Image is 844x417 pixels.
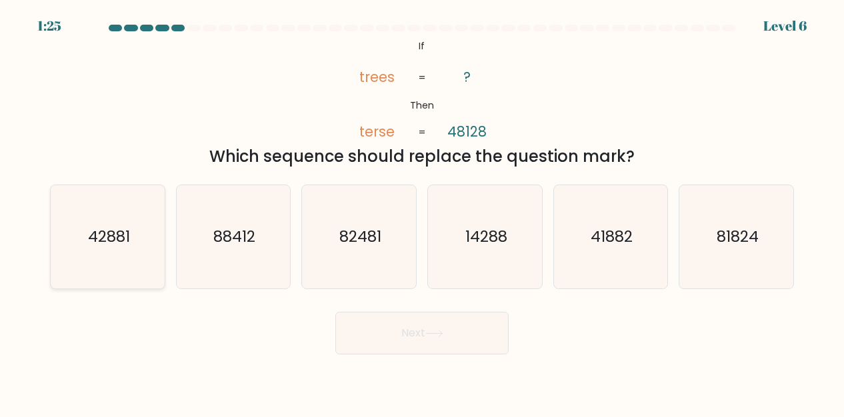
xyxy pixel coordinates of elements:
div: Which sequence should replace the question mark? [58,145,786,169]
text: 42881 [87,226,129,248]
tspan: If [419,39,425,53]
text: 41882 [591,226,633,248]
text: 14288 [465,226,507,248]
tspan: = [419,125,425,139]
button: Next [335,312,509,354]
text: 82481 [339,226,381,248]
tspan: ? [463,67,471,87]
div: Level 6 [763,16,807,36]
div: 1:25 [37,16,61,36]
svg: @import url('[URL][DOMAIN_NAME]); [336,37,508,143]
tspan: trees [359,67,395,87]
text: 88412 [213,226,255,248]
tspan: terse [359,122,395,141]
tspan: 48128 [447,122,487,141]
tspan: Then [410,99,434,112]
text: 81824 [717,226,759,248]
tspan: = [419,71,425,84]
